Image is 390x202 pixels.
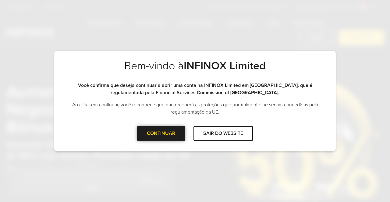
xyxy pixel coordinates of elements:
strong: INFINOX Limited [184,59,266,72]
div: SAIR DO WEBSITE [193,126,253,141]
strong: Você confirma que deseja continuar a abrir uma conta na INFINOX Limited em [GEOGRAPHIC_DATA], que... [78,82,312,96]
div: CONTINUAR [137,126,185,141]
p: Ao clicar em continuar, você reconhece que não receberá as proteções que normalmente lhe seriam c... [66,101,324,116]
h2: Bem-vindo à [66,59,324,82]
